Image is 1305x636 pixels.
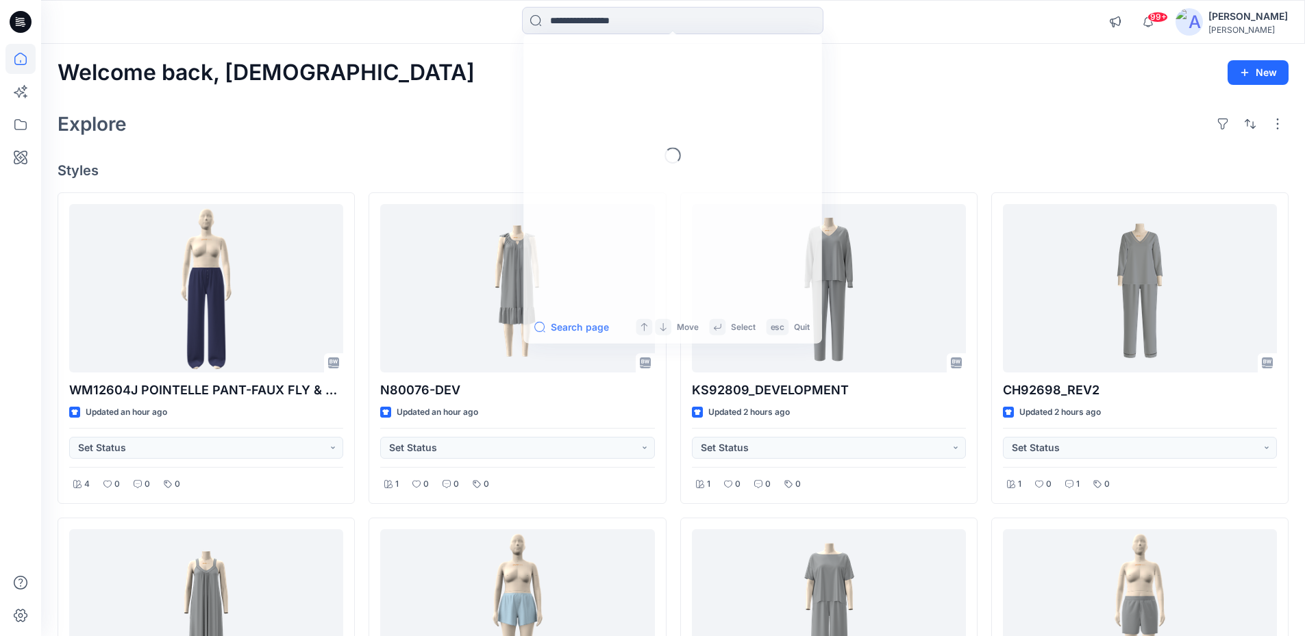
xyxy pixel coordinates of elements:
span: 99+ [1147,12,1168,23]
button: New [1228,60,1289,85]
button: Search page [534,319,609,335]
p: N80076-DEV [380,381,654,400]
p: 1 [707,477,710,492]
a: CH92698_REV2 [1003,204,1277,373]
p: Updated 2 hours ago [1019,405,1101,420]
p: 0 [795,477,801,492]
p: esc [771,320,785,334]
p: Updated 2 hours ago [708,405,790,420]
p: 1 [395,477,399,492]
p: WM12604J POINTELLE PANT-FAUX FLY & BUTTONS + PICOT_COLORWAY_REV3 [69,381,343,400]
p: 0 [735,477,741,492]
p: 1 [1076,477,1080,492]
div: [PERSON_NAME] [1208,25,1288,35]
p: Select [731,320,756,334]
p: 0 [1104,477,1110,492]
a: WM12604J POINTELLE PANT-FAUX FLY & BUTTONS + PICOT_COLORWAY_REV3 [69,204,343,373]
a: KS92809_DEVELOPMENT [692,204,966,373]
p: Updated an hour ago [397,405,478,420]
p: 0 [453,477,459,492]
div: [PERSON_NAME] [1208,8,1288,25]
p: KS92809_DEVELOPMENT [692,381,966,400]
p: 4 [84,477,90,492]
a: N80076-DEV [380,204,654,373]
img: avatar [1176,8,1203,36]
h2: Welcome back, [DEMOGRAPHIC_DATA] [58,60,475,86]
p: Updated an hour ago [86,405,167,420]
p: Move [677,320,699,334]
p: 0 [765,477,771,492]
p: Quit [794,320,810,334]
p: 0 [1046,477,1052,492]
h2: Explore [58,113,127,135]
p: 0 [114,477,120,492]
p: 1 [1018,477,1021,492]
p: 0 [175,477,180,492]
h4: Styles [58,162,1289,179]
p: 0 [145,477,150,492]
p: CH92698_REV2 [1003,381,1277,400]
p: 0 [484,477,489,492]
p: 0 [423,477,429,492]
